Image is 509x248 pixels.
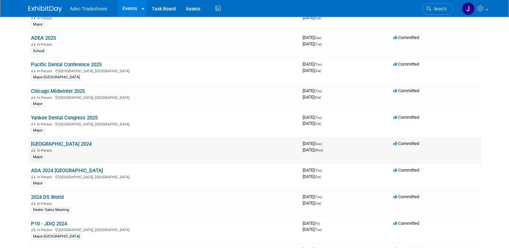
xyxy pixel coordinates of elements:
[28,6,62,12] img: ExhibitDay
[31,154,45,160] div: Major
[431,6,447,11] span: Search
[31,62,102,68] a: Pacific Dental Conference 2025
[323,168,324,173] span: -
[303,201,321,206] span: [DATE]
[462,2,475,15] img: Jake Lee
[303,88,324,93] span: [DATE]
[314,228,322,232] span: (Tue)
[314,69,321,73] span: (Sat)
[31,228,35,231] img: In-Person Event
[323,141,324,146] span: -
[314,222,320,225] span: (Fri)
[37,69,54,73] span: In-Person
[314,122,321,126] span: (Sat)
[37,16,54,21] span: In-Person
[393,168,419,173] span: Committed
[31,121,297,127] div: [GEOGRAPHIC_DATA], [GEOGRAPHIC_DATA]
[31,16,35,20] img: In-Person Event
[303,174,321,179] span: [DATE]
[31,69,35,72] img: In-Person Event
[31,88,85,94] a: Chicago Midwinter 2025
[37,96,54,100] span: In-Person
[31,180,45,186] div: Major
[303,68,321,73] span: [DATE]
[323,115,324,120] span: -
[303,95,321,100] span: [DATE]
[31,122,35,126] img: In-Person Event
[314,116,322,119] span: (Thu)
[37,175,54,179] span: In-Person
[393,88,419,93] span: Committed
[393,115,419,120] span: Committed
[303,35,323,40] span: [DATE]
[31,74,82,80] div: Major-[GEOGRAPHIC_DATA]
[31,48,46,54] div: School
[323,88,324,93] span: -
[31,68,297,73] div: [GEOGRAPHIC_DATA], [GEOGRAPHIC_DATA]
[314,16,321,20] span: (Sat)
[323,62,324,67] span: -
[37,228,54,232] span: In-Person
[393,194,419,199] span: Committed
[314,202,321,205] span: (Sat)
[31,22,45,28] div: Major
[323,194,324,199] span: -
[31,221,67,227] a: P10 - JDIQ 2024
[31,148,35,152] img: In-Person Event
[31,96,35,99] img: In-Person Event
[37,42,54,47] span: In-Person
[422,3,453,15] a: Search
[31,95,297,100] div: [GEOGRAPHIC_DATA], [GEOGRAPHIC_DATA]
[314,36,321,40] span: (Sat)
[314,63,322,66] span: (Thu)
[303,147,323,152] span: [DATE]
[314,169,322,172] span: (Thu)
[393,221,419,226] span: Committed
[31,115,98,121] a: Yankee Dental Congress 2025
[31,101,45,107] div: Major
[314,175,321,179] span: (Sat)
[314,96,321,99] span: (Sat)
[303,141,324,146] span: [DATE]
[314,148,323,152] span: (Wed)
[393,35,419,40] span: Committed
[303,121,321,126] span: [DATE]
[303,194,324,199] span: [DATE]
[322,35,323,40] span: -
[314,142,322,146] span: (Sun)
[31,227,297,232] div: [GEOGRAPHIC_DATA], [GEOGRAPHIC_DATA]
[31,141,92,147] a: [GEOGRAPHIC_DATA] 2024
[303,41,322,46] span: [DATE]
[393,141,419,146] span: Committed
[37,148,54,153] span: In-Person
[303,221,322,226] span: [DATE]
[303,15,321,20] span: [DATE]
[303,62,324,67] span: [DATE]
[31,174,297,179] div: [GEOGRAPHIC_DATA], [GEOGRAPHIC_DATA]
[31,168,103,174] a: ADA 2024 [GEOGRAPHIC_DATA]
[37,122,54,127] span: In-Person
[314,42,322,46] span: (Tue)
[31,42,35,46] img: In-Person Event
[31,194,64,200] a: 2024 DS World
[314,195,322,199] span: (Thu)
[70,6,107,11] span: Adec Tradeshows
[393,62,419,67] span: Committed
[31,35,56,41] a: ADEA 2025
[314,89,322,93] span: (Thu)
[37,202,54,206] span: In-Person
[303,168,324,173] span: [DATE]
[31,234,82,240] div: Major-[GEOGRAPHIC_DATA]
[31,207,71,213] div: Dealer Sales Meeting
[303,115,324,120] span: [DATE]
[303,227,322,232] span: [DATE]
[321,221,322,226] span: -
[31,175,35,178] img: In-Person Event
[31,128,45,134] div: Major
[31,202,35,205] img: In-Person Event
